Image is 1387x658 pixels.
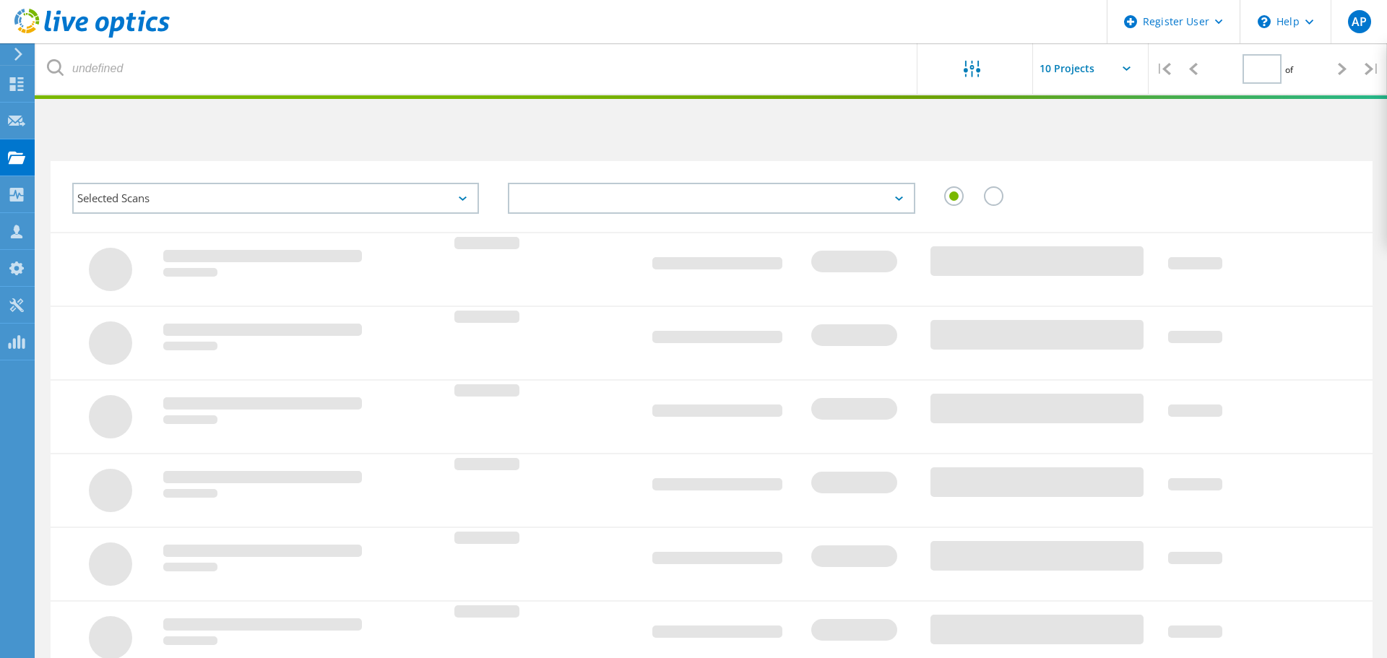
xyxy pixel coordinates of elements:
div: | [1149,43,1178,95]
input: undefined [36,43,918,94]
div: | [1357,43,1387,95]
span: of [1285,64,1293,76]
svg: \n [1258,15,1271,28]
div: Selected Scans [72,183,479,214]
a: Live Optics Dashboard [14,30,170,40]
span: AP [1352,16,1367,27]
